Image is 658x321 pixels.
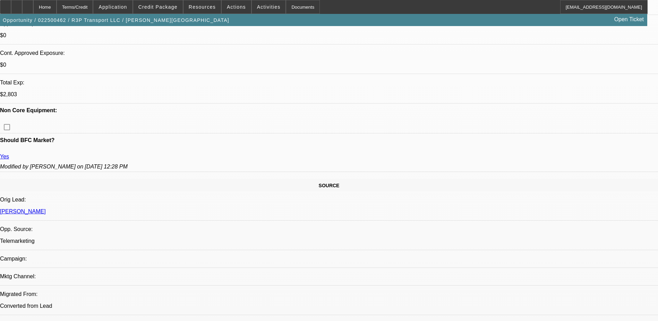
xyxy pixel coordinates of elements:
span: Opportunity / 022500462 / R3P Transport LLC / [PERSON_NAME][GEOGRAPHIC_DATA] [3,17,229,23]
button: Application [93,0,132,14]
span: SOURCE [319,183,340,188]
span: Credit Package [138,4,178,10]
button: Resources [183,0,221,14]
a: Open Ticket [612,14,647,25]
span: Actions [227,4,246,10]
span: Application [99,4,127,10]
span: Activities [257,4,281,10]
button: Activities [252,0,286,14]
span: Resources [189,4,216,10]
button: Credit Package [133,0,183,14]
button: Actions [222,0,251,14]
